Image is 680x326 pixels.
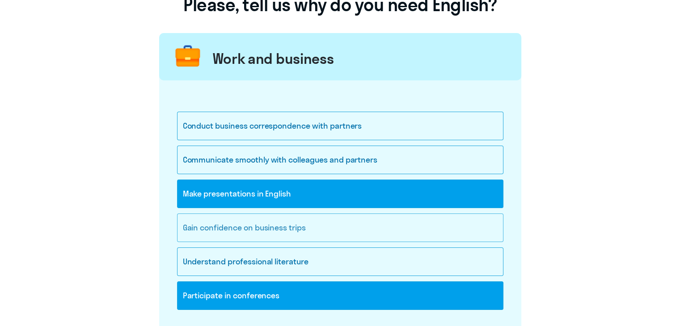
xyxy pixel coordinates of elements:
img: briefcase.png [171,40,204,73]
div: Understand professional literature [177,247,503,276]
div: Make presentations in English [177,180,503,208]
div: Gain confidence on business trips [177,213,503,242]
div: Communicate smoothly with colleagues and partners [177,146,503,174]
div: Work and business [213,50,334,67]
div: Conduct business correspondence with partners [177,112,503,140]
div: Participate in conferences [177,281,503,310]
